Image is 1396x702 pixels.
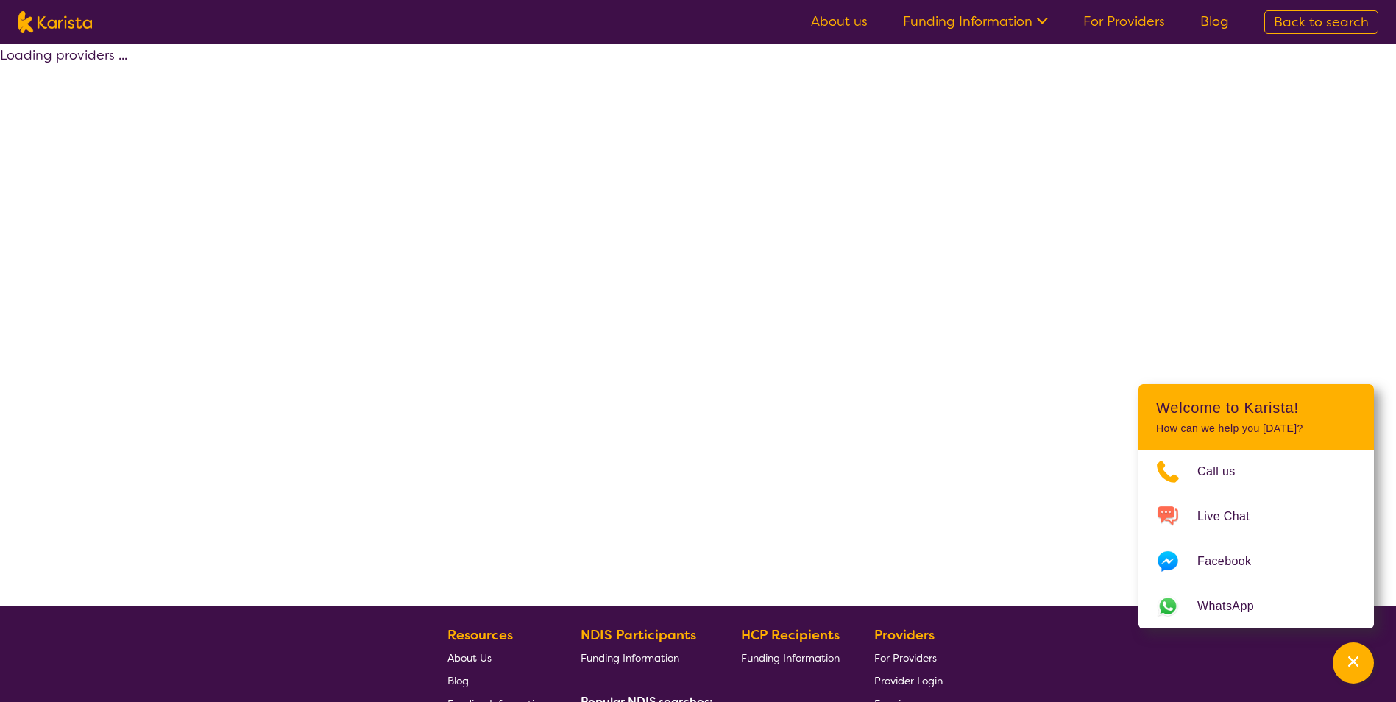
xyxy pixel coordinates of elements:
[1156,422,1356,435] p: How can we help you [DATE]?
[1197,461,1253,483] span: Call us
[874,646,943,669] a: For Providers
[1138,384,1374,628] div: Channel Menu
[1083,13,1165,30] a: For Providers
[447,669,546,692] a: Blog
[18,11,92,33] img: Karista logo
[447,646,546,669] a: About Us
[1197,506,1267,528] span: Live Chat
[1333,642,1374,684] button: Channel Menu
[581,646,707,669] a: Funding Information
[741,646,840,669] a: Funding Information
[1200,13,1229,30] a: Blog
[447,626,513,644] b: Resources
[1197,550,1269,572] span: Facebook
[1274,13,1369,31] span: Back to search
[447,674,469,687] span: Blog
[874,626,935,644] b: Providers
[1138,584,1374,628] a: Web link opens in a new tab.
[903,13,1048,30] a: Funding Information
[741,626,840,644] b: HCP Recipients
[874,674,943,687] span: Provider Login
[1264,10,1378,34] a: Back to search
[447,651,492,664] span: About Us
[1138,450,1374,628] ul: Choose channel
[874,651,937,664] span: For Providers
[811,13,868,30] a: About us
[581,651,679,664] span: Funding Information
[741,651,840,664] span: Funding Information
[581,626,696,644] b: NDIS Participants
[1197,595,1272,617] span: WhatsApp
[1156,399,1356,416] h2: Welcome to Karista!
[874,669,943,692] a: Provider Login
